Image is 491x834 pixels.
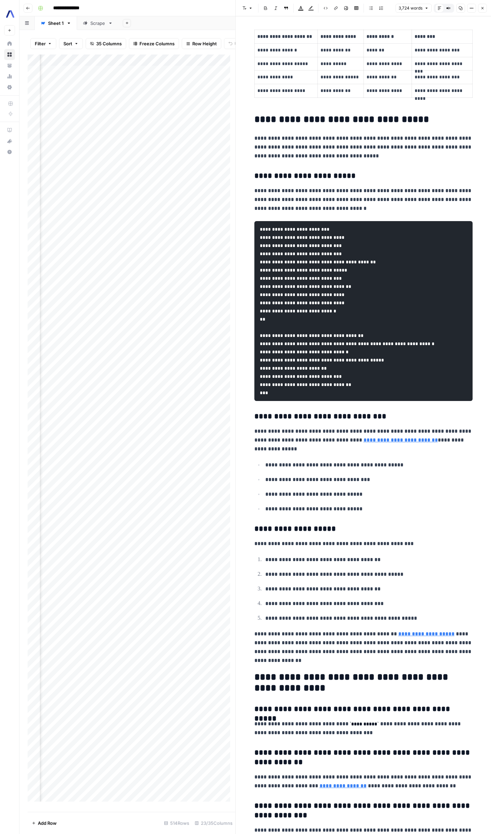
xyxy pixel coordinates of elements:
[224,38,251,49] button: Undo
[161,818,192,829] div: 514 Rows
[4,60,15,71] a: Your Data
[192,40,217,47] span: Row Height
[129,38,179,49] button: Freeze Columns
[4,49,15,60] a: Browse
[396,4,432,13] button: 3,724 words
[28,818,61,829] button: Add Row
[139,40,175,47] span: Freeze Columns
[48,20,64,27] div: Sheet 1
[4,136,15,146] div: What's new?
[63,40,72,47] span: Sort
[4,146,15,157] button: Help + Support
[90,20,105,27] div: Scrape
[4,71,15,82] a: Usage
[86,38,126,49] button: 35 Columns
[4,5,15,22] button: Workspace: Assembly AI
[182,38,221,49] button: Row Height
[399,5,422,11] span: 3,724 words
[30,38,56,49] button: Filter
[35,40,46,47] span: Filter
[4,136,15,146] button: What's new?
[38,820,57,827] span: Add Row
[35,16,77,30] a: Sheet 1
[4,8,16,20] img: Assembly AI Logo
[96,40,122,47] span: 35 Columns
[4,82,15,93] a: Settings
[59,38,83,49] button: Sort
[192,818,235,829] div: 23/35 Columns
[4,38,15,49] a: Home
[4,125,15,136] a: AirOps Academy
[77,16,119,30] a: Scrape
